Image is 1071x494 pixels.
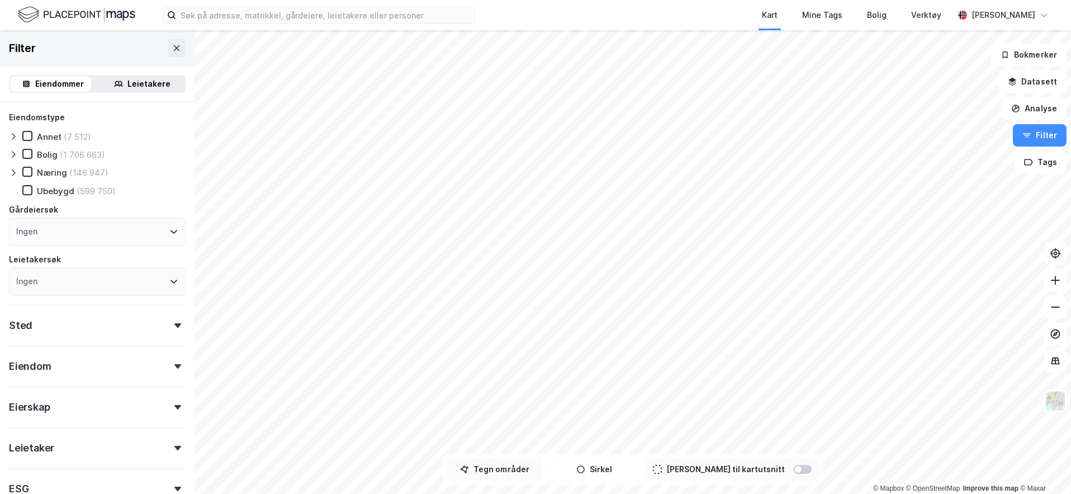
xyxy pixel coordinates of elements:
[9,319,32,332] div: Sted
[127,77,170,91] div: Leietakere
[77,186,116,196] div: (599 750)
[802,8,842,22] div: Mine Tags
[35,77,84,91] div: Eiendommer
[60,149,105,160] div: (1 706 663)
[64,131,91,142] div: (7 512)
[1015,151,1067,173] button: Tags
[1015,440,1071,494] iframe: Chat Widget
[447,458,542,481] button: Tegn områder
[16,275,37,288] div: Ingen
[547,458,642,481] button: Sirkel
[911,8,941,22] div: Verktøy
[9,111,65,124] div: Eiendomstype
[37,186,74,196] div: Ubebygd
[37,131,61,142] div: Annet
[998,70,1067,93] button: Datasett
[9,441,54,455] div: Leietaker
[37,167,67,178] div: Næring
[762,8,778,22] div: Kart
[176,7,475,23] input: Søk på adresse, matrikkel, gårdeiere, leietakere eller personer
[18,5,135,25] img: logo.f888ab2527a4732fd821a326f86c7f29.svg
[867,8,887,22] div: Bolig
[9,253,61,266] div: Leietakersøk
[963,484,1018,492] a: Improve this map
[1013,124,1067,147] button: Filter
[9,39,36,57] div: Filter
[9,203,58,217] div: Gårdeiersøk
[1002,97,1067,120] button: Analyse
[69,167,108,178] div: (146 947)
[972,8,1035,22] div: [PERSON_NAME]
[37,149,58,160] div: Bolig
[16,225,37,238] div: Ingen
[1015,440,1071,494] div: Kontrollprogram for chat
[666,463,785,476] div: [PERSON_NAME] til kartutsnitt
[9,401,50,414] div: Eierskap
[991,44,1067,66] button: Bokmerker
[1045,391,1066,412] img: Z
[9,360,51,373] div: Eiendom
[873,484,904,492] a: Mapbox
[906,484,960,492] a: OpenStreetMap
